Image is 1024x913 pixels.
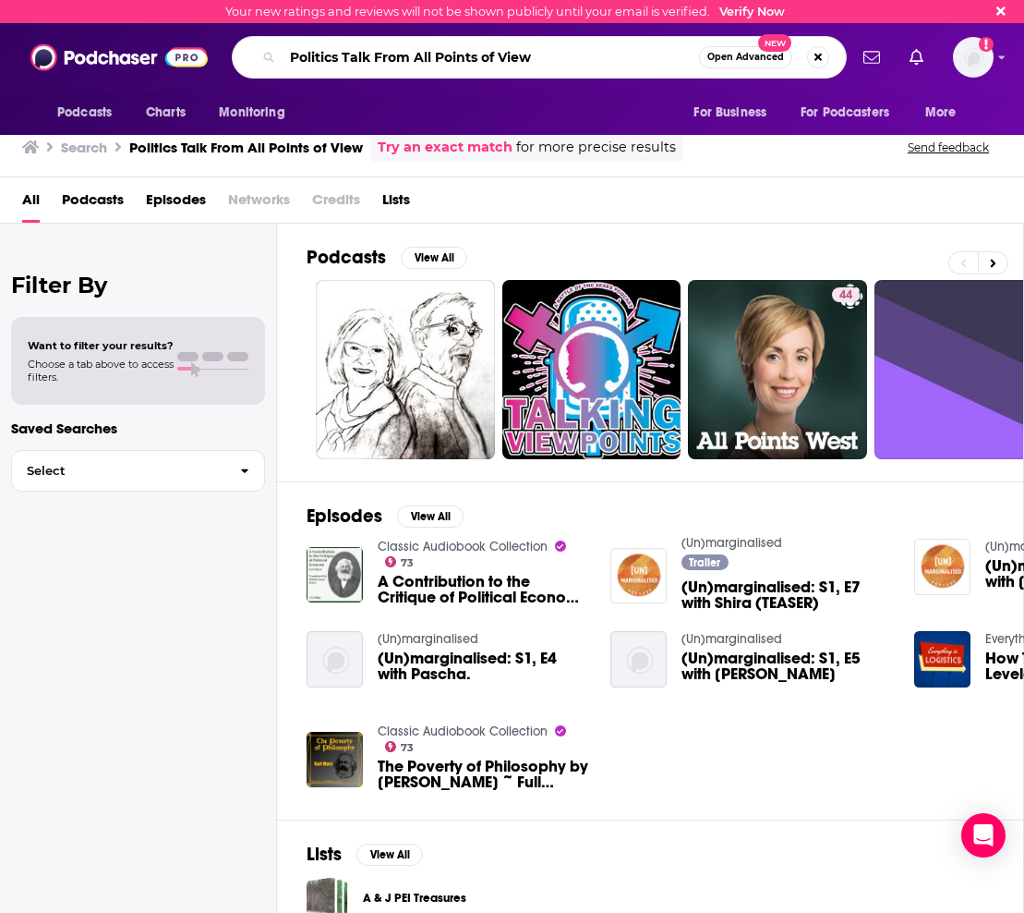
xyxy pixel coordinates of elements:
button: Open AdvancedNew [699,46,792,68]
span: Monitoring [219,100,284,126]
span: A Contribution to the Critique of Political Economy by [PERSON_NAME] ~ Full Audiobook [philosophy] [378,574,588,605]
div: Open Intercom Messenger [961,813,1006,858]
span: Trailer [689,557,720,568]
a: (Un)marginalised [681,535,782,551]
a: 44 [688,280,867,459]
button: open menu [206,95,308,130]
img: (Un)marginalised: S1, E7 with Shira (TEASER) [610,548,667,604]
a: Charts [134,95,197,130]
a: (Un)marginalised [378,631,478,647]
a: Episodes [146,185,206,223]
a: Lists [382,185,410,223]
button: View All [356,844,423,866]
a: A Contribution to the Critique of Political Economy by Karl Marx ~ Full Audiobook [philosophy] [378,574,588,605]
a: 73 [385,556,415,567]
a: EpisodesView All [307,505,464,528]
a: The Poverty of Philosophy by Karl Marx ~ Full Audiobook [philosophy] [378,759,588,790]
span: Networks [228,185,290,223]
a: 73 [385,741,415,752]
div: Your new ratings and reviews will not be shown publicly until your email is verified. [225,5,785,18]
a: Classic Audiobook Collection [378,539,548,554]
button: open menu [912,95,980,130]
button: open menu [44,95,136,130]
input: Search podcasts, credits, & more... [283,43,699,72]
svg: Email not verified [979,37,994,52]
h3: Politics Talk From All Points of View [129,139,363,156]
span: New [758,34,791,52]
span: 44 [839,286,852,305]
a: Try an exact match [378,137,512,158]
img: How These Freight Creators Leveled Up [914,631,970,688]
img: User Profile [953,37,994,78]
button: open menu [681,95,789,130]
span: (Un)marginalised: S1, E5 with [PERSON_NAME] [681,651,892,682]
img: Podchaser - Follow, Share and Rate Podcasts [30,40,208,75]
a: 44 [832,287,860,302]
span: 73 [401,744,414,752]
span: More [925,100,957,126]
a: (Un)marginalised: S1, E5 with Julie G. [681,651,892,682]
h2: Podcasts [307,246,386,269]
a: Show notifications dropdown [902,42,931,73]
span: Credits [312,185,360,223]
h2: Episodes [307,505,382,528]
a: (Un)marginalised: S1, E7 with Shira (TEASER) [681,579,892,611]
img: (Un)marginalised: S1, E4 with Pascha. [307,631,363,688]
a: ListsView All [307,843,423,866]
button: open menu [789,95,916,130]
p: Saved Searches [11,420,265,437]
button: Select [11,450,265,492]
a: Show notifications dropdown [856,42,887,73]
span: Choose a tab above to access filters. [28,358,174,383]
span: Want to filter your results? [28,339,174,352]
button: View All [401,247,467,269]
h2: Lists [307,843,342,866]
span: Podcasts [57,100,112,126]
button: View All [397,505,464,528]
span: Open Advanced [707,53,784,62]
h3: Search [61,139,107,156]
span: 73 [401,559,414,567]
a: Verify Now [719,5,785,18]
div: Search podcasts, credits, & more... [232,36,847,79]
span: The Poverty of Philosophy by [PERSON_NAME] ~ Full Audiobook [philosophy] [378,759,588,790]
span: Logged in as charlottestone [953,37,994,78]
span: Select [12,465,225,477]
a: Classic Audiobook Collection [378,724,548,739]
img: The Poverty of Philosophy by Karl Marx ~ Full Audiobook [philosophy] [307,732,363,788]
span: For Podcasters [801,100,889,126]
button: Show profile menu [953,37,994,78]
img: (Un)marginalised: S1, E6 with Jennifer Hankin [914,539,970,595]
a: A & J PEI Treasures [363,888,466,908]
a: (Un)marginalised [681,631,782,647]
button: Send feedback [902,140,994,155]
img: (Un)marginalised: S1, E5 with Julie G. [610,631,667,688]
a: (Un)marginalised: S1, E4 with Pascha. [378,651,588,682]
h2: Filter By [11,272,265,298]
a: Podcasts [62,185,124,223]
a: PodcastsView All [307,246,467,269]
a: All [22,185,40,223]
span: for more precise results [516,137,676,158]
span: For Business [693,100,766,126]
span: Charts [146,100,186,126]
img: A Contribution to the Critique of Political Economy by Karl Marx ~ Full Audiobook [philosophy] [307,547,363,603]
